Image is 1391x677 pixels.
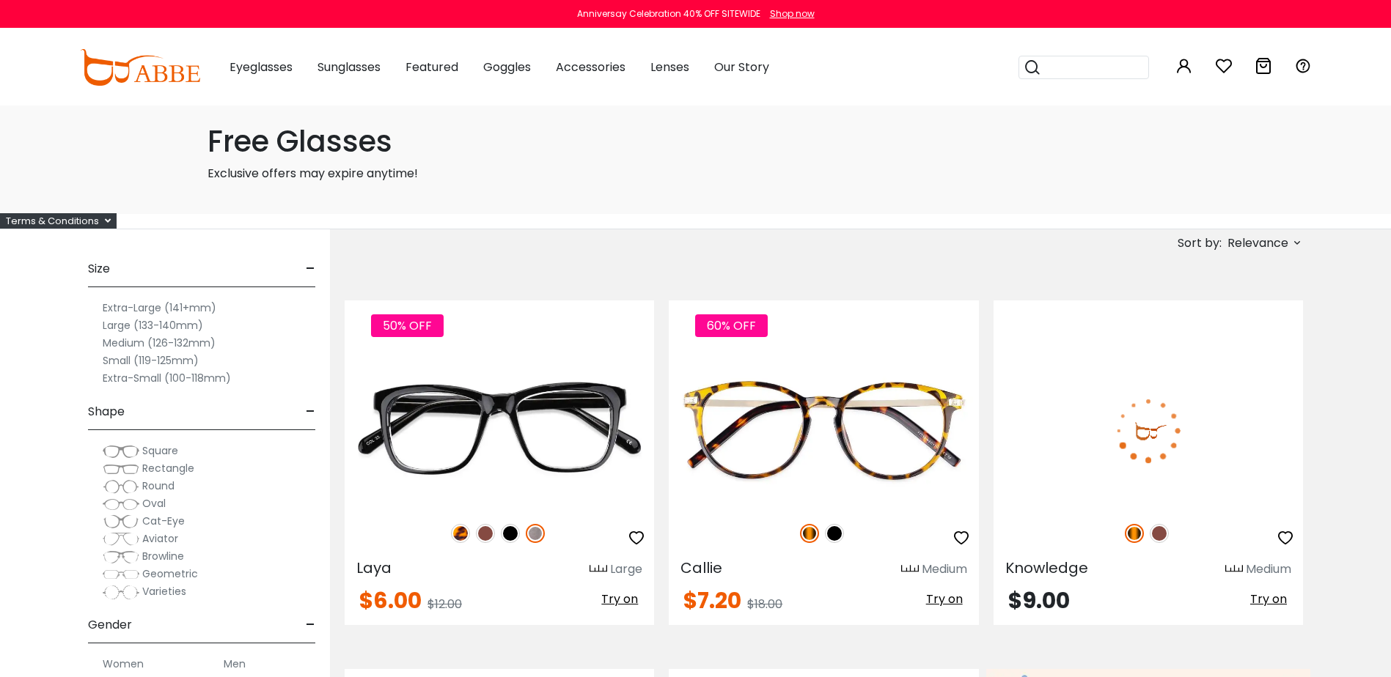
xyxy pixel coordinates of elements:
img: Black [501,524,520,543]
span: Accessories [556,59,625,75]
span: Browline [142,549,184,563]
img: Leopard [451,524,470,543]
p: Exclusive offers may expire anytime! [208,165,1184,182]
label: Men [224,655,246,673]
span: $9.00 [1008,585,1070,616]
span: 50% OFF [371,314,444,337]
div: Medium [1246,561,1291,578]
span: Relevance [1227,230,1288,256]
div: Anniversay Celebration 40% OFF SITEWIDE [577,7,760,21]
span: Varieties [142,584,186,599]
h1: Free Glasses [208,124,1184,159]
label: Large (133-140mm) [103,317,203,334]
span: $6.00 [359,585,422,616]
span: Try on [601,591,638,607]
span: 60% OFF [695,314,768,337]
img: Geometric.png [103,567,139,582]
img: Rectangle.png [103,462,139,476]
span: Round [142,478,175,493]
button: Try on [597,590,642,609]
span: Square [142,443,178,458]
span: Featured [405,59,458,75]
span: Lenses [650,59,689,75]
span: Rectangle [142,461,194,476]
img: Gun [526,524,545,543]
span: Size [88,251,110,286]
span: Try on [1250,591,1287,607]
img: Aviator.png [103,532,139,547]
span: Laya [356,558,392,578]
img: Brown [1150,524,1169,543]
label: Small (119-125mm) [103,352,199,369]
img: Varieties.png [103,585,139,600]
span: - [306,607,315,643]
img: Black [825,524,844,543]
span: Sunglasses [318,59,381,75]
label: Extra-Small (100-118mm) [103,369,231,387]
span: Callie [680,558,722,578]
img: Tortoise Knowledge - Acetate ,Universal Bridge Fit [994,353,1303,508]
button: Try on [922,590,967,609]
label: Extra-Large (141+mm) [103,299,216,317]
span: - [306,251,315,286]
img: Square.png [103,444,139,459]
span: Goggles [483,59,531,75]
div: Medium [922,561,967,578]
span: $18.00 [747,596,782,613]
span: $12.00 [427,596,462,613]
span: $7.20 [683,585,741,616]
img: Round.png [103,479,139,494]
span: - [306,394,315,429]
span: Aviator [142,531,178,546]
span: Our Story [714,59,769,75]
div: Large [610,561,642,578]
img: Brown [476,524,495,543]
span: Try on [926,591,963,607]
span: Gender [88,607,132,643]
span: Sort by: [1178,234,1222,251]
img: Oval.png [103,497,139,511]
span: Cat-Eye [142,514,185,528]
img: Tortoise Callie - Combination ,Universal Bridge Fit [669,353,978,508]
img: size ruler [590,564,607,575]
a: Shop now [763,7,815,20]
label: Women [103,655,144,673]
button: Try on [1246,590,1291,609]
span: Oval [142,496,166,511]
div: Shop now [770,7,815,21]
span: Geometric [142,566,198,581]
label: Medium (126-132mm) [103,334,216,352]
img: Browline.png [103,550,139,564]
img: Gun Laya - Plastic ,Universal Bridge Fit [345,353,654,508]
img: size ruler [1225,564,1243,575]
img: Tortoise [800,524,819,543]
img: Tortoise [1125,524,1144,543]
span: Knowledge [1005,558,1088,578]
img: Cat-Eye.png [103,514,139,529]
img: size ruler [901,564,919,575]
img: abbeglasses.com [80,49,200,86]
span: Eyeglasses [230,59,293,75]
span: Shape [88,394,125,429]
